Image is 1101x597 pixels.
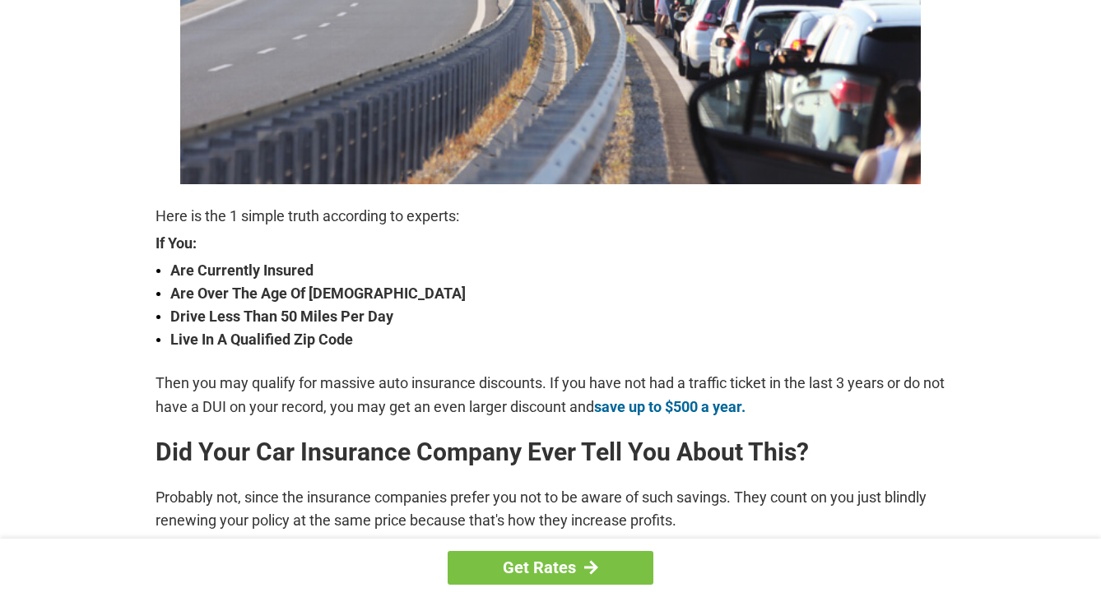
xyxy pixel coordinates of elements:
strong: Drive Less Than 50 Miles Per Day [170,305,945,328]
p: Here is the 1 simple truth according to experts: [156,205,945,228]
p: Then you may qualify for massive auto insurance discounts. If you have not had a traffic ticket i... [156,372,945,418]
a: save up to $500 a year. [594,398,746,415]
h2: Did Your Car Insurance Company Ever Tell You About This? [156,439,945,465]
p: Probably not, since the insurance companies prefer you not to be aware of such savings. They coun... [156,486,945,532]
a: Get Rates [448,551,653,585]
strong: Are Currently Insured [170,259,945,282]
strong: Are Over The Age Of [DEMOGRAPHIC_DATA] [170,282,945,305]
strong: Live In A Qualified Zip Code [170,328,945,351]
strong: If You: [156,236,945,251]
